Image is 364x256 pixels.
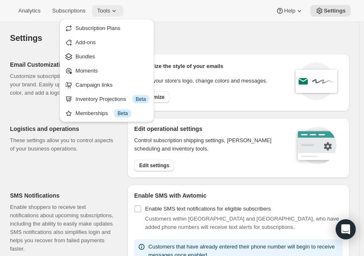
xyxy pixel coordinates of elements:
span: Tools [97,8,110,14]
button: Subscription Plans [62,21,152,35]
p: Control subscription shipping settings, [PERSON_NAME] scheduling and inventory tools. [134,136,283,153]
span: Subscriptions [52,8,85,14]
span: Edit settings [139,162,169,169]
p: These settings allow you to control aspects of your business operations. [10,136,114,153]
p: Upload your store’s logo, change colors and messages. [134,77,267,85]
h2: Edit operational settings [134,125,283,133]
span: Moments [75,68,97,74]
span: Analytics [18,8,40,14]
h2: Enable SMS with Awtomic [134,191,343,200]
button: Memberships [62,106,152,120]
p: Enable shoppers to receive text notifications about upcoming subscriptions, including the ability... [10,203,114,253]
button: Moments [62,64,152,77]
button: Campaign links [62,78,152,91]
h2: SMS Notifications [10,191,114,200]
button: Subscriptions [47,5,90,17]
span: Campaign links [75,82,112,88]
button: Inventory Projections [62,92,152,105]
button: Settings [310,5,351,17]
button: Analytics [13,5,45,17]
button: Bundles [62,50,152,63]
h2: Logistics and operations [10,125,114,133]
div: Memberships [75,109,149,118]
span: Enable SMS text notifications for eligible subscribers [145,206,271,212]
div: Open Intercom Messenger [336,219,356,239]
button: Tools [92,5,123,17]
span: Customers within [GEOGRAPHIC_DATA] and [GEOGRAPHIC_DATA], who have added phone numbers will recei... [145,216,339,230]
span: Subscription Plans [75,25,120,31]
span: Beta [117,110,128,117]
button: Help [271,5,309,17]
div: Inventory Projections [75,95,149,103]
button: Edit settings [134,160,174,171]
button: Add-ons [62,35,152,49]
p: Customize the style of your emails [134,62,223,70]
span: Bundles [75,53,95,60]
span: Settings [324,8,346,14]
p: Customize subscription emails to match your brand. Easily update messaging, color, and add a logo. [10,72,114,97]
span: Help [284,8,295,14]
span: Add-ons [75,39,95,45]
h2: Email Customization [10,60,114,69]
span: Settings [10,33,42,43]
span: Beta [136,96,146,103]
